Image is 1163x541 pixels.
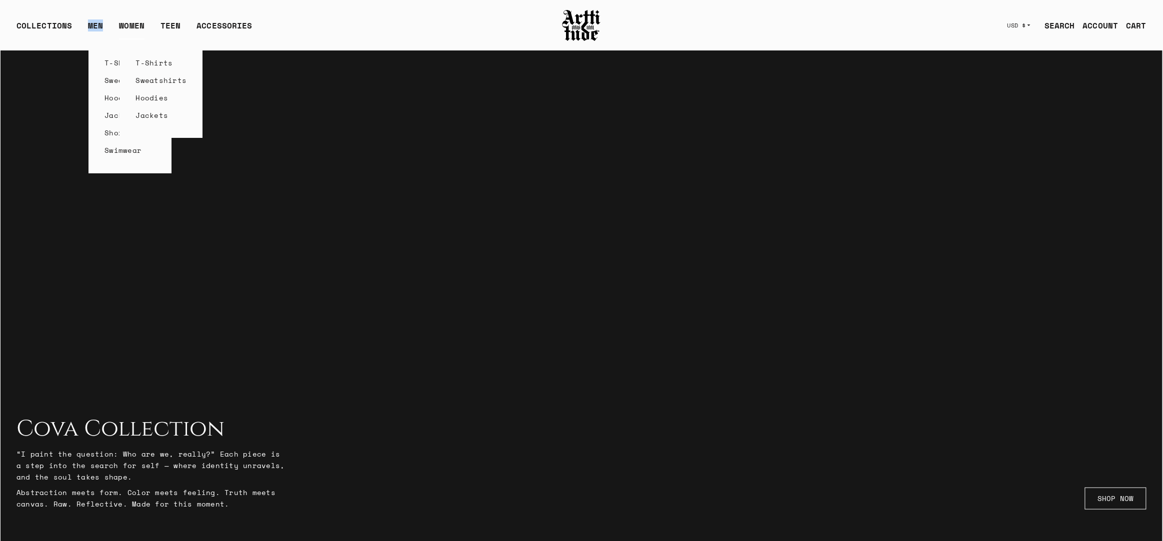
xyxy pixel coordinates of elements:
[1001,14,1037,36] button: USD $
[1118,15,1146,35] a: Open cart
[135,54,186,71] a: T-Shirts
[561,8,601,42] img: Arttitude
[104,124,155,141] a: Shorts
[8,19,260,39] ul: Main navigation
[16,448,286,483] p: “I paint the question: Who are we, really?” Each piece is a step into the search for self — where...
[16,416,286,442] h2: Cova Collection
[160,19,180,39] a: TEEN
[1126,19,1146,31] div: CART
[119,19,144,39] a: WOMEN
[1075,15,1118,35] a: ACCOUNT
[1007,21,1026,29] span: USD $
[135,71,186,89] a: Sweatshirts
[16,487,286,510] p: Abstraction meets form. Color meets feeling. Truth meets canvas. Raw. Reflective. Made for this m...
[104,54,155,71] a: T-Shirts
[16,19,72,39] div: COLLECTIONS
[1036,15,1075,35] a: SEARCH
[135,89,186,106] a: Hoodies
[196,19,252,39] div: ACCESSORIES
[104,141,155,159] a: Swimwear
[104,106,155,124] a: Jackets
[104,89,155,106] a: Hoodies
[1085,488,1146,510] a: SHOP NOW
[135,106,186,124] a: Jackets
[104,71,155,89] a: Sweatshirts
[88,19,103,39] a: MEN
